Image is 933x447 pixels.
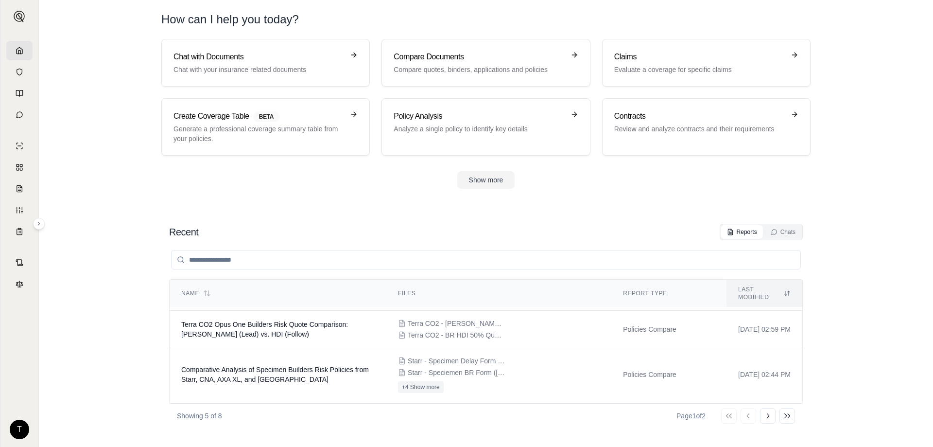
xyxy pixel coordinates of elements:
span: Starr - Specimen Delay Form (2025.06.18).pdf [408,356,505,366]
h3: Compare Documents [394,51,564,63]
td: Policies Compare [611,311,726,348]
a: Policy Comparisons [6,158,33,177]
a: Home [6,41,33,60]
div: Page 1 of 2 [676,411,706,421]
h3: Claims [614,51,785,63]
button: Chats [765,225,801,239]
a: Chat with DocumentsChat with your insurance related documents [161,39,370,87]
th: Files [386,280,611,307]
th: Report Type [611,280,726,307]
p: Review and analyze contracts and their requirements [614,124,785,134]
h3: Contracts [614,110,785,122]
a: Compare DocumentsCompare quotes, binders, applications and policies [381,39,590,87]
td: Policies Compare [611,348,726,401]
div: Name [181,289,375,297]
a: Coverage Table [6,222,33,241]
a: Contract Analysis [6,253,33,272]
a: ContractsReview and analyze contracts and their requirements [602,98,811,156]
button: Expand sidebar [10,7,29,26]
span: Terra CO2 Opus One Builders Risk Quote Comparison: Starr (Lead) vs. HDI (Follow) [181,321,348,338]
h2: Recent [169,225,198,239]
td: [DATE] 02:44 PM [726,348,802,401]
a: ClaimsEvaluate a coverage for specific claims [602,39,811,87]
p: Evaluate a coverage for specific claims [614,65,785,74]
img: Expand sidebar [14,11,25,22]
a: Create Coverage TableBETAGenerate a professional coverage summary table from your policies. [161,98,370,156]
h3: Create Coverage Table [173,110,344,122]
div: Last modified [738,286,791,301]
div: T [10,420,29,439]
a: Policy AnalysisAnalyze a single policy to identify key details [381,98,590,156]
p: Analyze a single policy to identify key details [394,124,564,134]
a: Chat [6,105,33,125]
h3: Policy Analysis [394,110,564,122]
h3: Chat with Documents [173,51,344,63]
p: Showing 5 of 8 [177,411,222,421]
span: BETA [253,111,279,122]
button: Show more [457,171,515,189]
a: Single Policy [6,136,33,156]
button: Reports [721,225,763,239]
p: Chat with your insurance related documents [173,65,344,74]
a: Claim Coverage [6,179,33,198]
a: Custom Report [6,200,33,220]
div: Chats [771,228,795,236]
span: Terra CO2 - BR Starr Quote REVISED (2025.08.22).pdf [408,319,505,328]
span: Comparative Analysis of Specimen Builders Risk Policies from Starr, CNA, AXA XL, and Zurich [181,366,369,383]
button: Expand sidebar [33,218,45,230]
span: Starr - Speciemen BR Form (2025.06.18).pdf [408,368,505,377]
a: Prompt Library [6,84,33,103]
p: Generate a professional coverage summary table from your policies. [173,124,344,143]
button: +4 Show more [398,381,444,393]
p: Compare quotes, binders, applications and policies [394,65,564,74]
a: Documents Vault [6,62,33,82]
span: Terra CO2 - BR HDI 50% Quote Starr Follow (2025.08.22).pdf [408,330,505,340]
a: Legal Search Engine [6,274,33,294]
h1: How can I help you today? [161,12,811,27]
td: [DATE] 02:59 PM [726,311,802,348]
div: Reports [727,228,757,236]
